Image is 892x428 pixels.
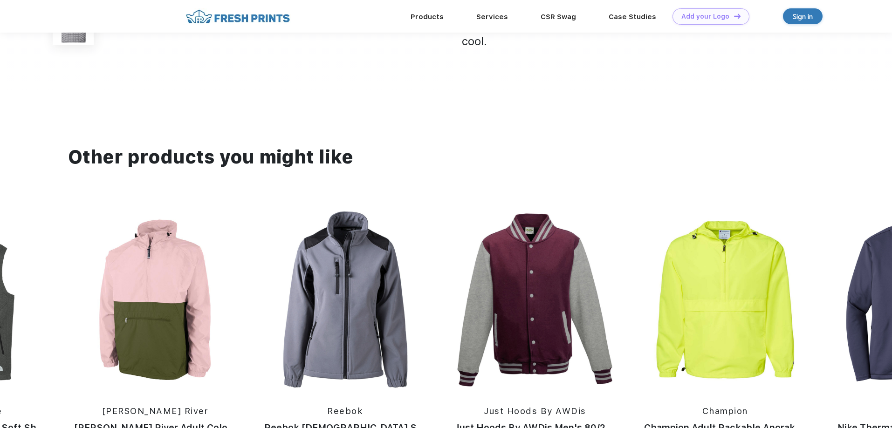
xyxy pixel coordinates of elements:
img: func=resize&h=400 [255,211,436,389]
div: Champion [635,405,816,418]
a: Sign in [783,8,823,24]
div: Sign in [793,11,813,22]
div: [PERSON_NAME] River [65,405,246,418]
img: func=resize&h=400 [65,211,246,389]
div: Reebok [255,405,436,418]
img: func=resize&h=400 [445,211,625,389]
div: Add your Logo [681,13,729,20]
div: Other products you might like [68,143,823,171]
div: Just Hoods By AWDis [445,405,625,418]
img: func=resize&h=400 [635,211,816,389]
img: fo%20logo%202.webp [183,8,293,25]
img: DT [734,14,741,19]
a: Products [411,13,444,21]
